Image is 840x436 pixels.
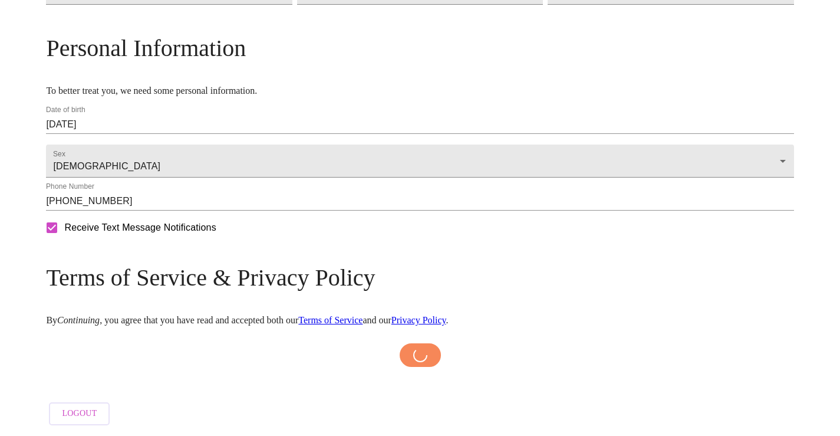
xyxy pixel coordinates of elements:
h3: Personal Information [46,34,793,62]
p: By , you agree that you have read and accepted both our and our . [46,315,793,326]
h3: Terms of Service & Privacy Policy [46,264,793,291]
label: Date of birth [46,107,85,114]
a: Terms of Service [298,315,363,325]
div: [DEMOGRAPHIC_DATA] [46,145,793,178]
button: Logout [49,402,110,425]
p: To better treat you, we need some personal information. [46,86,793,96]
span: Receive Text Message Notifications [64,221,216,235]
label: Phone Number [46,183,94,191]
span: Logout [62,407,97,421]
a: Privacy Policy [391,315,446,325]
em: Continuing [57,315,100,325]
